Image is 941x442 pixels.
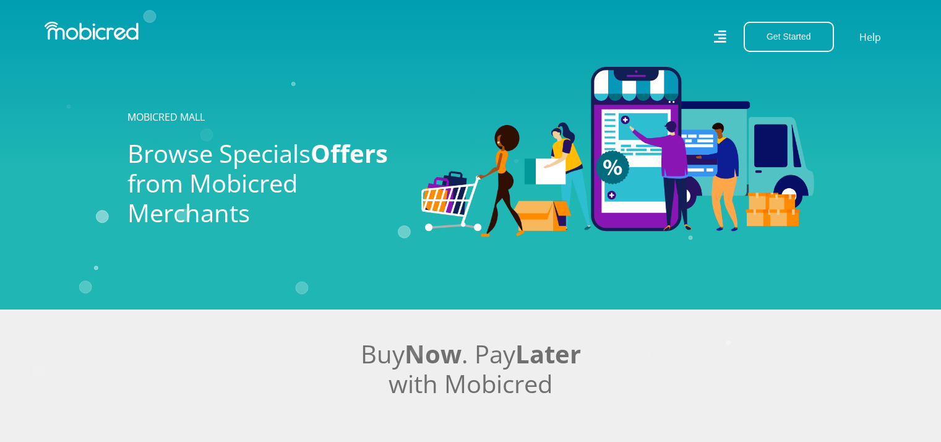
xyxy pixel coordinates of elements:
[744,22,834,52] button: Get Started
[127,139,403,228] h2: Browse Specials from Mobicred Merchants
[859,29,882,45] a: Help
[45,22,139,40] img: Mobicred
[127,110,205,124] a: MOBICRED MALL
[127,339,814,399] h2: Buy . Pay with Mobicred
[311,136,388,170] span: Offers
[421,67,814,236] img: Mobicred Mall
